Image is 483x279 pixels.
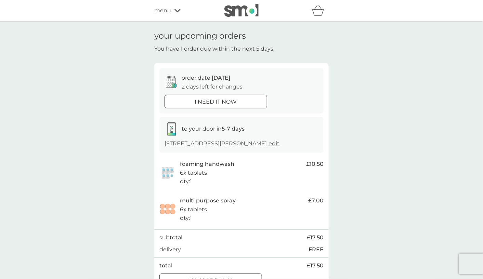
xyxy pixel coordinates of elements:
[182,125,245,132] span: to your door in
[306,160,324,169] span: £10.50
[309,245,324,254] p: FREE
[165,139,279,148] p: [STREET_ADDRESS][PERSON_NAME]
[312,4,329,17] div: basket
[180,205,207,214] p: 6x tablets
[159,245,181,254] p: delivery
[154,6,171,15] span: menu
[269,140,279,147] a: edit
[154,44,274,53] p: You have 1 order due within the next 5 days.
[180,196,236,205] p: multi purpose spray
[195,97,237,106] p: i need it now
[180,160,234,169] p: foaming handwash
[180,214,192,223] p: qty : 1
[182,74,230,82] p: order date
[159,233,182,242] p: subtotal
[180,169,207,177] p: 6x tablets
[182,82,243,91] p: 2 days left for changes
[212,75,230,81] span: [DATE]
[165,95,267,108] button: i need it now
[180,177,192,186] p: qty : 1
[224,4,259,17] img: smol
[308,196,324,205] span: £7.00
[159,261,172,270] p: total
[307,233,324,242] span: £17.50
[307,261,324,270] span: £17.50
[154,31,246,41] h1: your upcoming orders
[222,125,245,132] strong: 5-7 days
